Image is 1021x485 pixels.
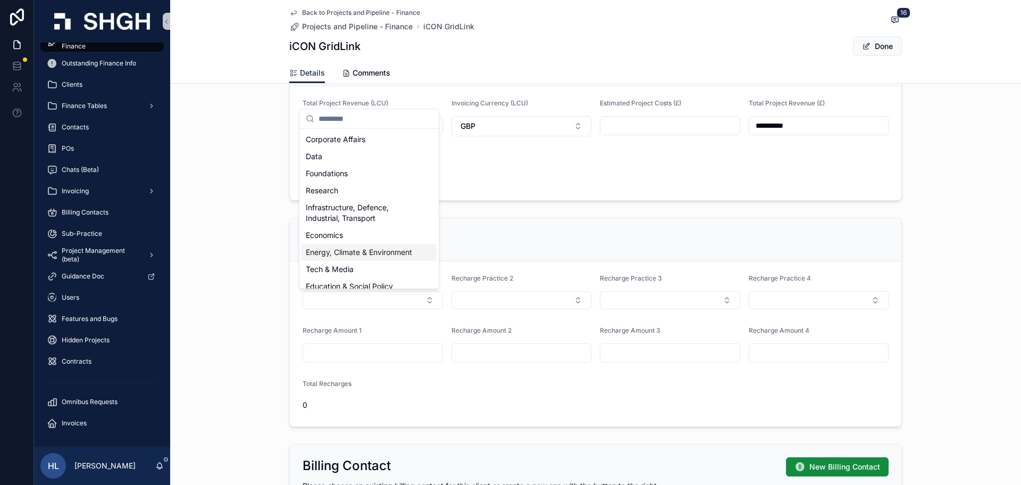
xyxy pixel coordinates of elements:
span: Recharge Amount 1 [303,326,362,334]
a: Guidance Doc [40,267,164,286]
a: Users [40,288,164,307]
a: Billing Contacts [40,203,164,222]
div: Suggestions [299,129,439,289]
a: iCON GridLink [423,21,474,32]
span: Contracts [62,357,91,366]
span: Recharge Amount 2 [451,326,512,334]
span: 0 [303,400,443,410]
span: Data [306,151,322,162]
a: Invoicing [40,182,164,201]
a: Back to Projects and Pipeline - Finance [289,9,420,17]
a: POs [40,139,164,158]
span: Invoices [62,419,87,428]
span: Invoicing Currency (LCU) [451,99,528,107]
a: Contacts [40,118,164,137]
div: scrollable content [34,43,170,447]
span: Clients [62,80,82,89]
span: Total Project Revenue (£) [749,99,825,107]
span: Total Project Revenue (LCU) [303,99,388,107]
button: Select Button [303,291,443,309]
a: Contracts [40,352,164,371]
a: Hidden Projects [40,331,164,350]
a: Outstanding Finance Info [40,54,164,73]
h1: iCON GridLink [289,39,361,54]
a: Project Management (beta) [40,245,164,265]
button: Select Button [600,291,740,309]
span: POs [62,144,74,153]
a: Comments [342,63,390,85]
h2: Billing Contact [303,457,391,474]
span: Details [300,68,325,78]
span: Tech & Media [306,264,354,275]
span: Economics [306,230,343,241]
span: Research [306,185,338,196]
span: Total Recharges [303,380,352,388]
img: App logo [54,13,150,30]
button: Done [853,37,902,56]
span: Recharge Amount 3 [600,326,660,334]
a: Sub-Practice [40,224,164,243]
a: Clients [40,75,164,94]
span: Estimated Project Costs (£) [600,99,681,107]
button: Select Button [749,291,889,309]
a: Chats (Beta) [40,160,164,179]
span: Recharge Practice 3 [600,274,662,282]
span: Contacts [62,123,89,131]
span: Finance Tables [62,102,107,110]
a: Finance Tables [40,96,164,116]
span: Sub-Practice [62,229,102,238]
p: [PERSON_NAME] [74,461,136,471]
span: Hidden Projects [62,336,110,344]
span: Energy, Climate & Environment [306,247,412,258]
a: Invoices [40,414,164,433]
span: Billing Contacts [62,208,108,217]
span: Users [62,293,79,302]
span: Projects and Pipeline - Finance [302,21,413,32]
button: New Billing Contact [786,457,889,476]
a: Details [289,63,325,84]
span: GBP [461,121,475,131]
span: Infrastructure, Defence, Industrial, Transport [306,202,420,224]
span: Recharge Practice 4 [749,274,811,282]
span: HL [48,459,59,472]
span: Back to Projects and Pipeline - Finance [302,9,420,17]
span: Outstanding Finance Info [62,59,136,68]
a: Features and Bugs [40,309,164,328]
span: Features and Bugs [62,315,118,323]
span: Recharge Practice 2 [451,274,513,282]
span: Guidance Doc [62,272,104,281]
span: Foundations [306,168,348,179]
span: Omnibus Requests [62,398,118,406]
span: Corporate Affairs [306,134,365,145]
span: Invoicing [62,187,89,195]
span: Project Management (beta) [62,246,139,264]
a: Projects and Pipeline - Finance [289,21,413,32]
button: Select Button [451,116,592,136]
span: 16 [897,7,910,18]
span: Comments [353,68,390,78]
span: Recharge Amount 4 [749,326,809,334]
span: Education & Social Policy [306,281,393,292]
button: Select Button [451,291,592,309]
button: 16 [888,14,902,27]
a: Omnibus Requests [40,392,164,412]
span: Chats (Beta) [62,166,99,174]
span: New Billing Contact [809,462,880,472]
